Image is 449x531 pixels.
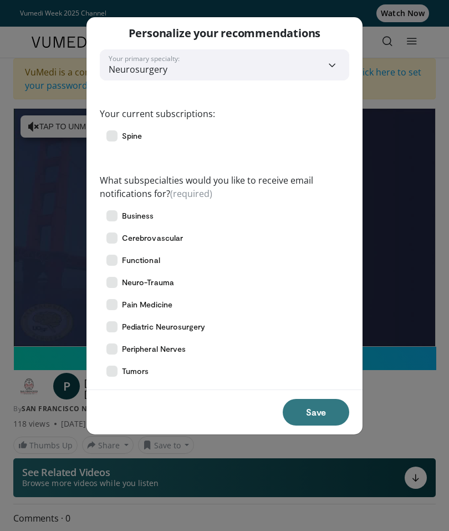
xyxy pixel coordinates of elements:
[122,232,183,244] span: Cerebrovascular
[122,130,142,141] span: Spine
[122,321,206,332] span: Pediatric Neurosurgery
[122,366,149,377] span: Tumors
[170,188,212,200] span: (required)
[283,399,349,426] button: Save
[100,107,215,120] label: Your current subscriptions:
[122,299,172,310] span: Pain Medicine
[100,174,349,200] label: What subspecialties would you like to receive email notifications for?
[122,277,174,288] span: Neuro-Trauma
[122,343,186,355] span: Peripheral Nerves
[129,26,321,41] p: Personalize your recommendations
[122,255,160,266] span: Functional
[122,210,154,221] span: Business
